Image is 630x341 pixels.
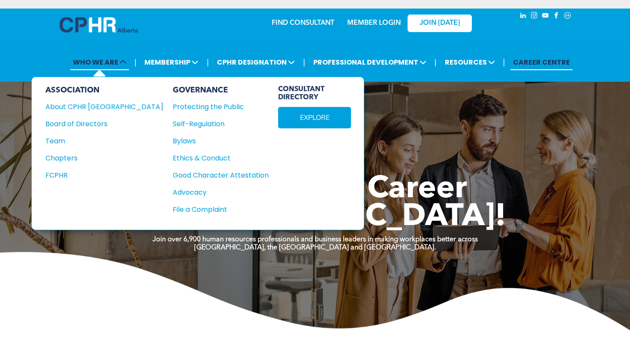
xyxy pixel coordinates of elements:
div: GOVERNANCE [173,86,269,95]
div: FCPHR [45,170,152,181]
div: Good Character Attestation [173,170,259,181]
a: Board of Directors [45,119,163,129]
strong: Join over 6,900 human resources professionals and business leaders in making workplaces better ac... [153,236,478,243]
a: Good Character Attestation [173,170,269,181]
a: Social network [563,11,572,22]
span: CONSULTANT DIRECTORY [278,86,351,102]
a: instagram [529,11,539,22]
span: PROFESSIONAL DEVELOPMENT [311,54,429,70]
li: | [503,53,505,71]
div: Team [45,136,152,146]
a: FCPHR [45,170,163,181]
span: JOIN [DATE] [420,19,460,27]
a: MEMBER LOGIN [347,20,401,27]
div: Ethics & Conduct [173,153,259,163]
a: CAREER CENTRE [510,54,573,70]
a: Protecting the Public [173,101,269,112]
a: Team [45,136,163,146]
div: Board of Directors [45,119,152,129]
span: WHO WE ARE [70,54,129,70]
div: Advocacy [173,187,259,198]
div: Bylaws [173,136,259,146]
a: Self-Regulation [173,119,269,129]
div: About CPHR [GEOGRAPHIC_DATA] [45,101,152,112]
div: File a Complaint [173,204,259,215]
a: File a Complaint [173,204,269,215]
a: Ethics & Conduct [173,153,269,163]
strong: [GEOGRAPHIC_DATA], the [GEOGRAPHIC_DATA] and [GEOGRAPHIC_DATA]. [194,244,436,251]
a: youtube [540,11,550,22]
img: A blue and white logo for cp alberta [60,17,138,33]
li: | [303,53,305,71]
a: Advocacy [173,187,269,198]
a: Bylaws [173,136,269,146]
div: Chapters [45,153,152,163]
a: JOIN [DATE] [408,15,472,32]
li: | [435,53,437,71]
div: Self-Regulation [173,119,259,129]
span: MEMBERSHIP [142,54,201,70]
span: RESOURCES [442,54,498,70]
a: facebook [552,11,561,22]
a: Chapters [45,153,163,163]
div: Protecting the Public [173,101,259,112]
li: | [135,53,137,71]
a: EXPLORE [278,107,351,128]
a: About CPHR [GEOGRAPHIC_DATA] [45,101,163,112]
a: FIND CONSULTANT [272,20,334,27]
span: CPHR DESIGNATION [214,54,297,70]
a: linkedin [518,11,528,22]
div: ASSOCIATION [45,86,163,95]
li: | [207,53,209,71]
